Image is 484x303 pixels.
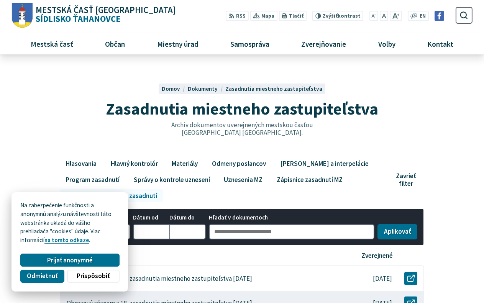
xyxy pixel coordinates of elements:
[323,13,338,19] span: Zvýšiť
[425,33,456,54] span: Kontakt
[206,157,271,170] a: Odmeny poslancov
[169,224,206,239] input: Dátum do
[323,13,361,19] span: kontrast
[261,12,274,20] span: Mapa
[169,215,206,221] span: Dátum do
[27,272,57,280] span: Odmietnuť
[44,236,89,244] a: na tomto odkaze
[144,33,211,54] a: Miestny úrad
[365,33,409,54] a: Voľby
[271,173,348,186] a: Zápisnice zasadnutí MZ
[250,11,277,21] a: Mapa
[105,157,163,170] a: Hlavný kontrolór
[28,33,76,54] span: Mestská časť
[361,252,393,260] p: Zverejnené
[162,85,188,92] a: Domov
[391,172,424,188] button: Zavrieť filter
[225,85,322,92] a: Zasadnutia miestneho zastupiteľstva
[106,98,378,119] span: Zasadnutia miestneho zastupiteľstva
[77,272,110,280] span: Prispôsobiť
[217,33,282,54] a: Samospráva
[312,11,363,21] button: Zvýšiťkontrast
[20,270,64,283] button: Odmietnuť
[209,215,375,221] span: Hľadať v dokumentoch
[11,3,175,28] a: Logo Sídlisko Ťahanovce, prejsť na domovskú stránku.
[435,11,444,21] img: Prejsť na Facebook stránku
[218,173,268,186] a: Uznesenia MZ
[67,270,119,283] button: Prispôsobiť
[133,224,169,239] input: Dátum od
[92,33,138,54] a: Občan
[11,3,33,28] img: Prejsť na domovskú stránku
[60,173,125,186] a: Program zasadnutí
[67,275,252,283] p: Obrazový záznam z 19. zasadnutia miestneho zastupiteľstva [DATE]
[274,157,374,170] a: [PERSON_NAME] a interpelácie
[390,11,402,21] button: Zväčšiť veľkosť písma
[380,11,388,21] button: Nastaviť pôvodnú veľkosť písma
[227,33,272,54] span: Samospráva
[162,85,180,92] span: Domov
[226,11,248,21] a: RSS
[209,224,375,239] input: Hľadať v dokumentoch
[417,12,428,20] a: EN
[20,254,119,267] button: Prijať anonymné
[60,157,102,170] a: Hlasovania
[377,224,417,239] button: Aplikovať
[299,33,349,54] span: Zverejňovanie
[236,12,246,20] span: RSS
[375,33,398,54] span: Voľby
[20,201,119,245] p: Na zabezpečenie funkčnosti a anonymnú analýzu návštevnosti táto webstránka ukladá do vášho prehli...
[396,172,416,188] span: Zavrieť filter
[155,121,330,137] p: Archív dokumentov uverejnených mestskou časťou [GEOGRAPHIC_DATA] [GEOGRAPHIC_DATA].
[128,173,215,186] a: Správy o kontrole uznesení
[166,157,203,170] a: Materiály
[33,6,176,23] span: Sídlisko Ťahanovce
[102,33,128,54] span: Občan
[133,215,169,221] span: Dátum od
[289,13,304,19] span: Tlačiť
[47,256,93,264] span: Prijať anonymné
[188,85,218,92] span: Dokumenty
[369,11,379,21] button: Zmenšiť veľkosť písma
[36,6,176,15] span: Mestská časť [GEOGRAPHIC_DATA]
[279,11,306,21] button: Tlačiť
[420,12,426,20] span: EN
[188,85,225,92] a: Dokumenty
[288,33,359,54] a: Zverejňovanie
[373,275,392,283] p: [DATE]
[154,33,201,54] span: Miestny úrad
[414,33,466,54] a: Kontakt
[60,189,163,202] a: Záznamy a prenosy zo zasadnutí
[18,33,86,54] a: Mestská časť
